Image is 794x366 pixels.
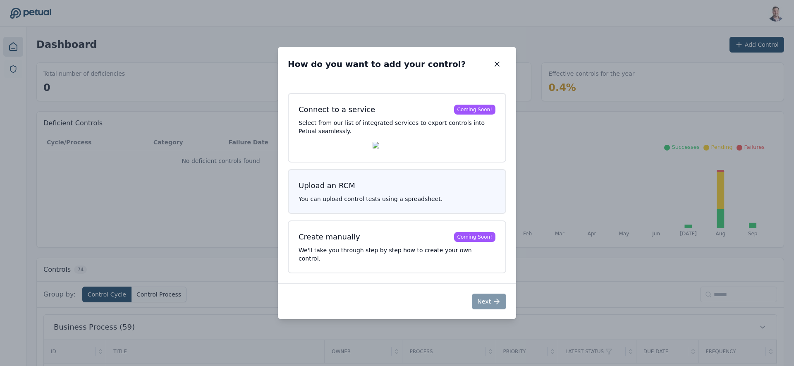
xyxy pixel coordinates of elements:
div: Create manually [299,231,360,243]
button: Connect to a serviceComing Soon!Select from our list of integrated services to export controls in... [288,93,506,163]
p: You can upload control tests using a spreadsheet. [299,195,495,203]
div: Upload an RCM [299,180,355,191]
p: Select from our list of integrated services to export controls into Petual seamlessly. [299,119,495,135]
img: Workiva [373,142,428,152]
button: Next [472,294,506,309]
button: Upload an RCMYou can upload control tests using a spreadsheet. [288,169,506,214]
img: Auditboard [299,144,366,152]
p: We'll take you through step by step how to create your own control. [299,246,495,263]
h2: How do you want to add your control? [288,58,466,70]
button: Create manuallyComing Soon!We'll take you through step by step how to create your own control. [288,220,506,273]
div: Coming Soon! [454,232,496,242]
div: Coming Soon! [454,105,496,115]
div: Connect to a service [299,104,375,115]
